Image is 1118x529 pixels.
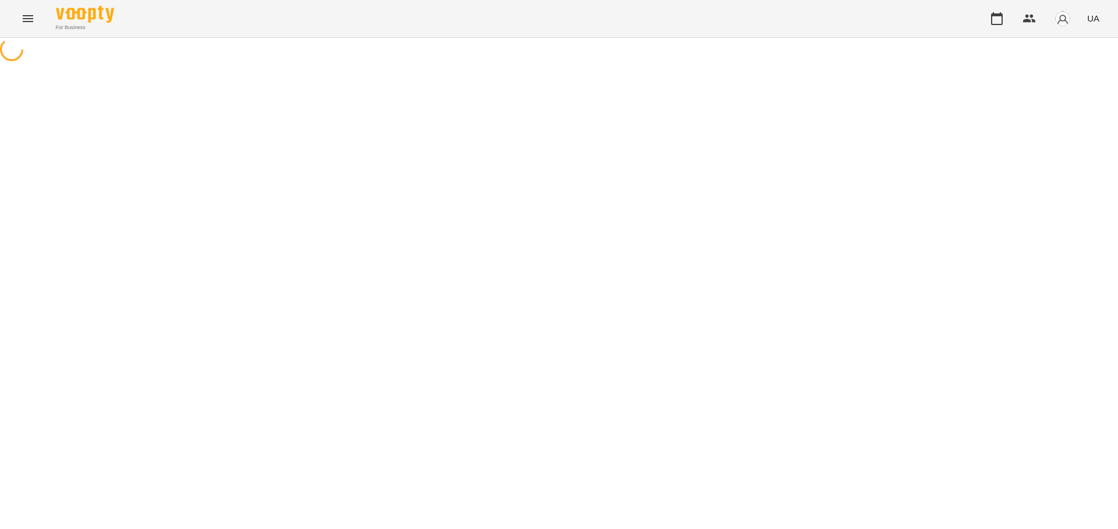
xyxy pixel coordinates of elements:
[56,6,114,23] img: Voopty Logo
[14,5,42,33] button: Menu
[1082,8,1104,29] button: UA
[1055,10,1071,27] img: avatar_s.png
[1087,12,1099,24] span: UA
[56,24,114,31] span: For Business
